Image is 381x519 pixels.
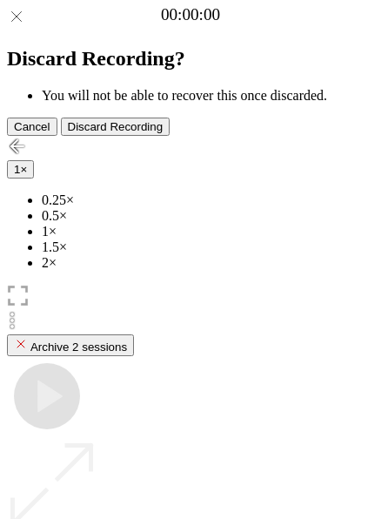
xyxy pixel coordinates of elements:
li: 1× [42,224,374,239]
button: 1× [7,160,34,179]
button: Archive 2 sessions [7,334,134,356]
li: 0.25× [42,192,374,208]
button: Cancel [7,118,57,136]
li: 2× [42,255,374,271]
div: Archive 2 sessions [14,337,127,354]
h2: Discard Recording? [7,47,374,71]
a: 00:00:00 [161,5,220,24]
li: 0.5× [42,208,374,224]
span: 1 [14,163,20,176]
button: Discard Recording [61,118,170,136]
li: You will not be able to recover this once discarded. [42,88,374,104]
li: 1.5× [42,239,374,255]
